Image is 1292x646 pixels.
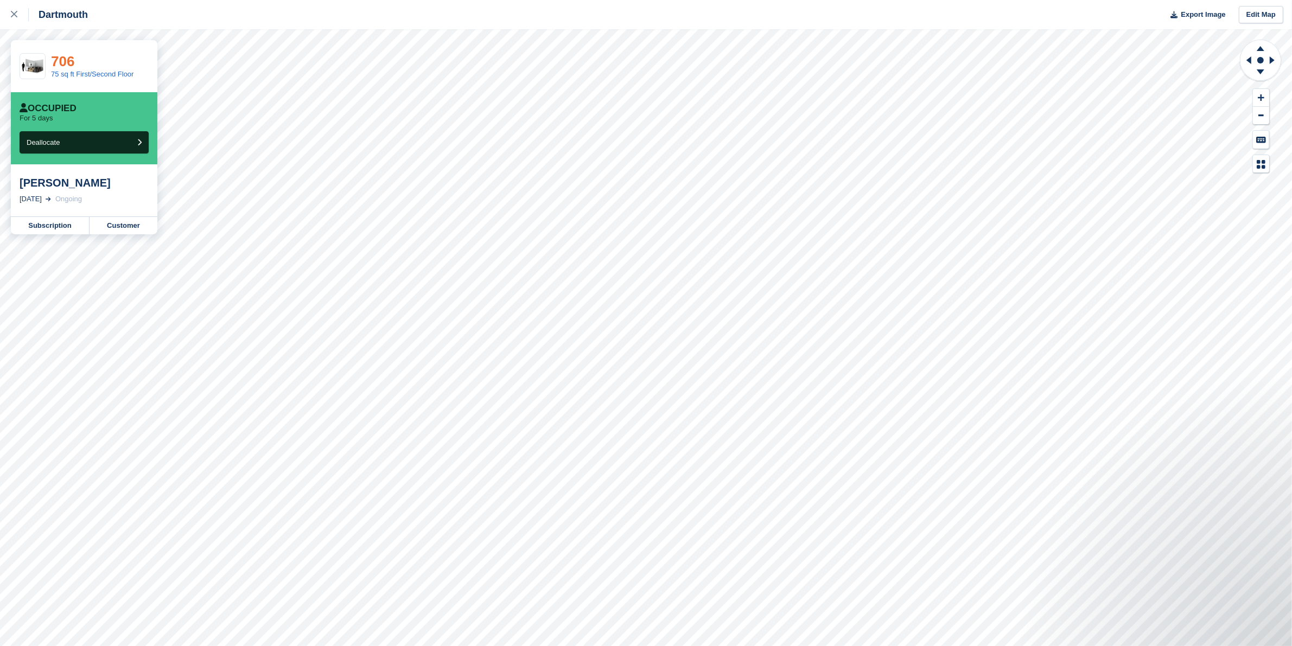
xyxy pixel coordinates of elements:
button: Zoom Out [1253,107,1269,125]
div: Dartmouth [29,8,88,21]
div: Ongoing [55,194,82,204]
a: 75 sq ft First/Second Floor [51,70,133,78]
span: Export Image [1181,9,1225,20]
button: Export Image [1164,6,1226,24]
p: For 5 days [20,114,53,123]
img: 75-sqft-unit.jpg [20,57,45,76]
a: Edit Map [1239,6,1283,24]
a: 706 [51,53,74,69]
div: [PERSON_NAME] [20,176,149,189]
button: Keyboard Shortcuts [1253,131,1269,149]
button: Map Legend [1253,155,1269,173]
button: Deallocate [20,131,149,153]
a: Subscription [11,217,90,234]
img: arrow-right-light-icn-cde0832a797a2874e46488d9cf13f60e5c3a73dbe684e267c42b8395dfbc2abf.svg [46,197,51,201]
button: Zoom In [1253,89,1269,107]
div: Occupied [20,103,77,114]
a: Customer [90,217,157,234]
div: [DATE] [20,194,42,204]
span: Deallocate [27,138,60,146]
